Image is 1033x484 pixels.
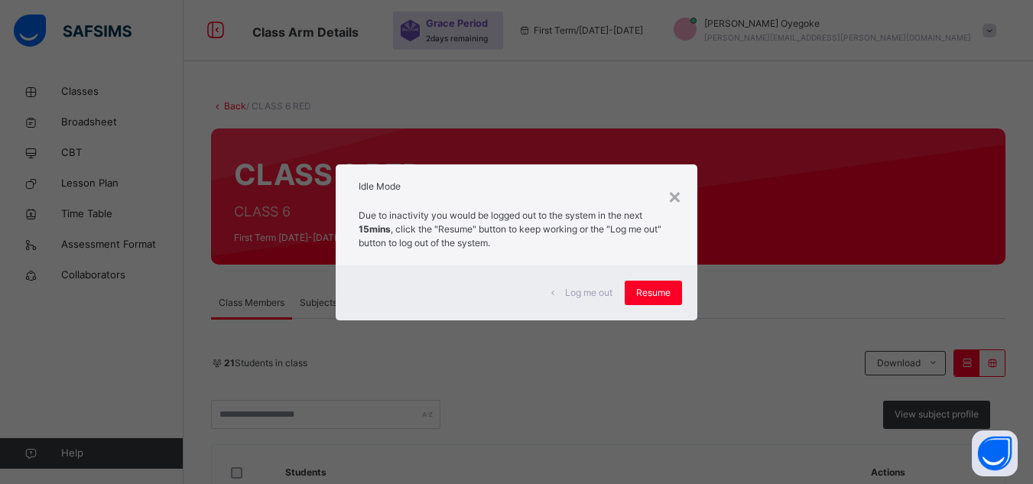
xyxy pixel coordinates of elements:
[359,209,674,250] p: Due to inactivity you would be logged out to the system in the next , click the "Resume" button t...
[565,286,612,300] span: Log me out
[668,180,682,212] div: ×
[359,223,391,235] strong: 15mins
[636,286,671,300] span: Resume
[359,180,674,193] h2: Idle Mode
[972,430,1018,476] button: Open asap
